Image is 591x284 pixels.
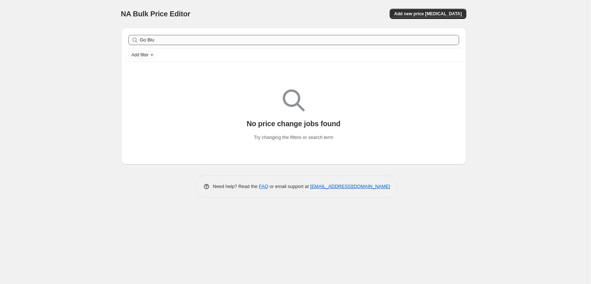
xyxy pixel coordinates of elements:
a: FAQ [259,184,268,189]
span: Need help? Read the [213,184,259,189]
img: Empty search results [283,89,305,111]
span: or email support at [268,184,310,189]
span: Add filter [132,52,149,58]
span: NA Bulk Price Editor [121,10,190,18]
p: Try changing the filters or search term [254,134,333,141]
a: [EMAIL_ADDRESS][DOMAIN_NAME] [310,184,390,189]
button: Add filter [128,51,157,59]
button: Add new price [MEDICAL_DATA] [390,9,466,19]
p: No price change jobs found [246,119,340,128]
span: Add new price [MEDICAL_DATA] [394,11,462,17]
